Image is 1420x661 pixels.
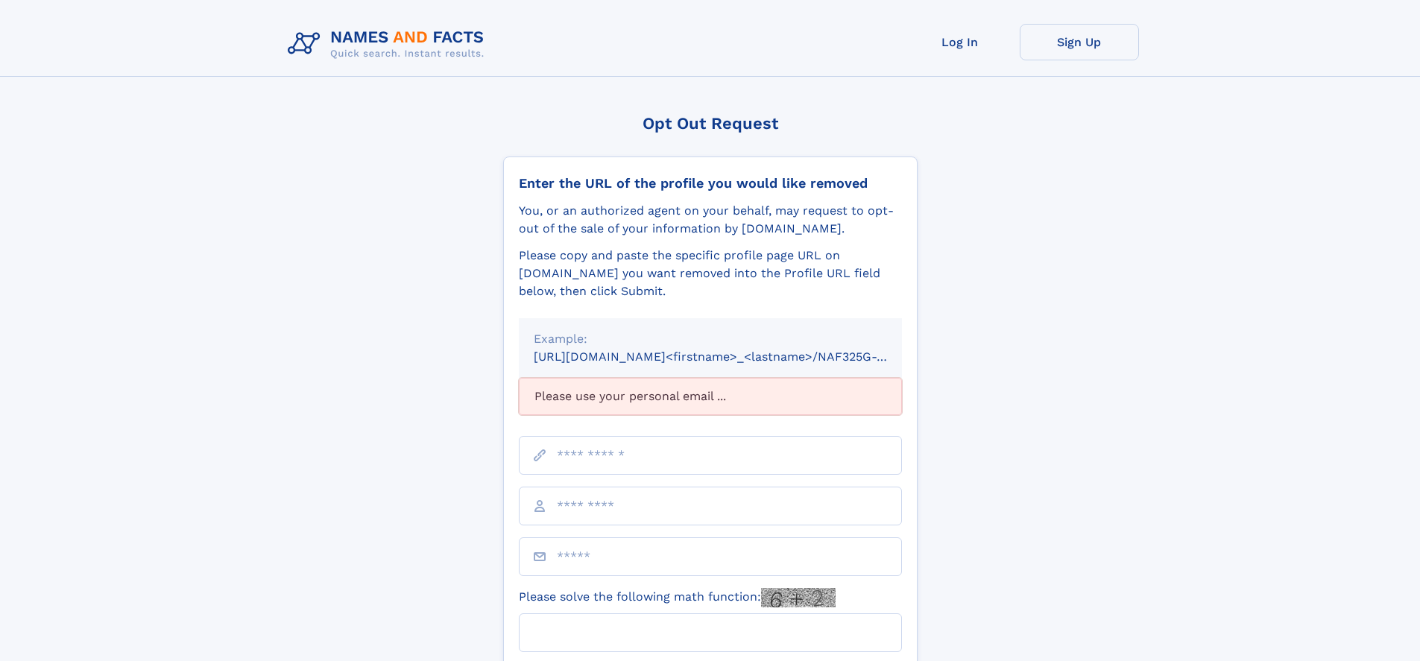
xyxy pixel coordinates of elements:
div: Enter the URL of the profile you would like removed [519,175,902,192]
small: [URL][DOMAIN_NAME]<firstname>_<lastname>/NAF325G-xxxxxxxx [534,350,930,364]
div: Please use your personal email ... [519,378,902,415]
div: Opt Out Request [503,114,918,133]
img: Logo Names and Facts [282,24,496,64]
label: Please solve the following math function: [519,588,836,607]
div: Example: [534,330,887,348]
a: Log In [900,24,1020,60]
div: Please copy and paste the specific profile page URL on [DOMAIN_NAME] you want removed into the Pr... [519,247,902,300]
a: Sign Up [1020,24,1139,60]
div: You, or an authorized agent on your behalf, may request to opt-out of the sale of your informatio... [519,202,902,238]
